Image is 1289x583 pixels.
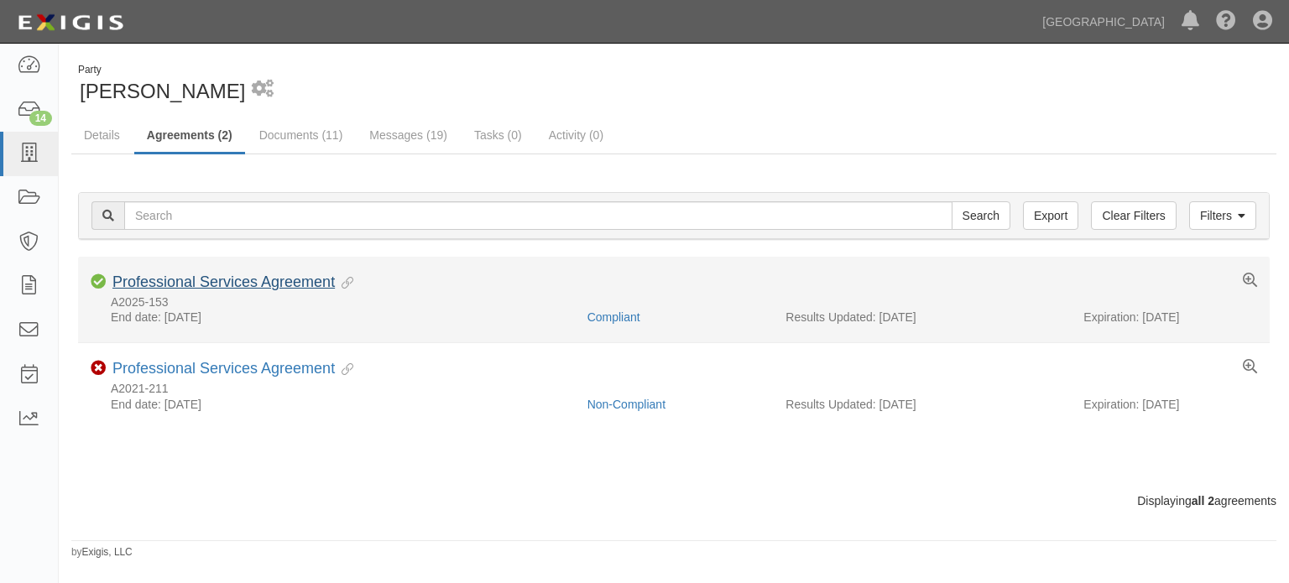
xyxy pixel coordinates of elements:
[91,274,106,289] i: Compliant
[134,118,245,154] a: Agreements (2)
[785,309,1058,325] div: Results Updated: [DATE]
[1243,273,1257,289] a: View results summary
[112,273,335,290] a: Professional Services Agreement
[71,118,133,152] a: Details
[335,278,353,289] i: Evidence Linked
[1216,12,1236,32] i: Help Center - Complianz
[252,81,274,98] i: 1 scheduled workflow
[112,360,353,378] div: Professional Services Agreement
[91,361,106,376] i: Non-Compliant
[112,273,353,292] div: Professional Services Agreement
[1023,201,1078,230] a: Export
[112,360,335,377] a: Professional Services Agreement
[1189,201,1256,230] a: Filters
[1083,309,1257,325] div: Expiration: [DATE]
[587,398,665,411] a: Non-Compliant
[71,63,661,106] div: Psomas
[1243,360,1257,375] a: View results summary
[82,546,133,558] a: Exigis, LLC
[335,364,353,376] i: Evidence Linked
[124,201,952,230] input: Search
[91,382,1257,396] div: A2021-211
[91,295,1257,310] div: A2025-153
[462,118,535,152] a: Tasks (0)
[59,492,1289,509] div: Displaying agreements
[1083,396,1257,413] div: Expiration: [DATE]
[1034,5,1173,39] a: [GEOGRAPHIC_DATA]
[357,118,460,152] a: Messages (19)
[71,545,133,560] small: by
[13,8,128,38] img: logo-5460c22ac91f19d4615b14bd174203de0afe785f0fc80cf4dbbc73dc1793850b.png
[247,118,356,152] a: Documents (11)
[952,201,1010,230] input: Search
[1192,494,1214,508] b: all 2
[587,310,640,324] a: Compliant
[78,63,245,77] div: Party
[91,309,575,325] div: End date: [DATE]
[91,396,575,413] div: End date: [DATE]
[1091,201,1176,230] a: Clear Filters
[80,80,245,102] span: [PERSON_NAME]
[785,396,1058,413] div: Results Updated: [DATE]
[536,118,616,152] a: Activity (0)
[29,111,52,126] div: 14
